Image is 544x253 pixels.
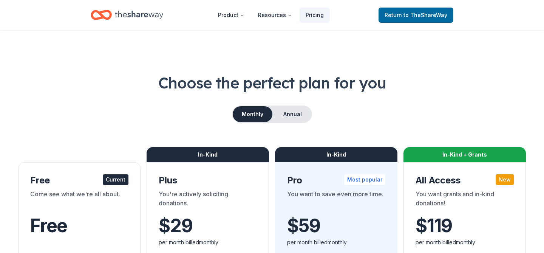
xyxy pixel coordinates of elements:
div: All Access [416,174,514,186]
nav: Main [212,6,330,24]
a: Returnto TheShareWay [379,8,453,23]
div: Free [30,174,128,186]
span: Free [30,214,67,237]
span: $ 59 [287,215,320,236]
div: Current [103,174,128,185]
button: Resources [252,8,298,23]
div: Most popular [344,174,385,185]
div: You want to save even more time. [287,189,385,211]
div: per month billed monthly [287,238,385,247]
button: Annual [274,106,311,122]
button: Product [212,8,250,23]
div: Plus [159,174,257,186]
div: You're actively soliciting donations. [159,189,257,211]
button: Monthly [233,106,272,122]
a: Pricing [300,8,330,23]
div: In-Kind [147,147,269,162]
h1: Choose the perfect plan for you [18,72,526,93]
div: per month billed monthly [416,238,514,247]
span: $ 29 [159,215,192,236]
span: $ 119 [416,215,452,236]
div: New [496,174,514,185]
span: Return [385,11,447,20]
div: Come see what we're all about. [30,189,128,211]
div: In-Kind [275,147,397,162]
div: Pro [287,174,385,186]
div: You want grants and in-kind donations! [416,189,514,211]
div: per month billed monthly [159,238,257,247]
a: Home [91,6,163,24]
span: to TheShareWay [403,12,447,18]
div: In-Kind + Grants [403,147,526,162]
